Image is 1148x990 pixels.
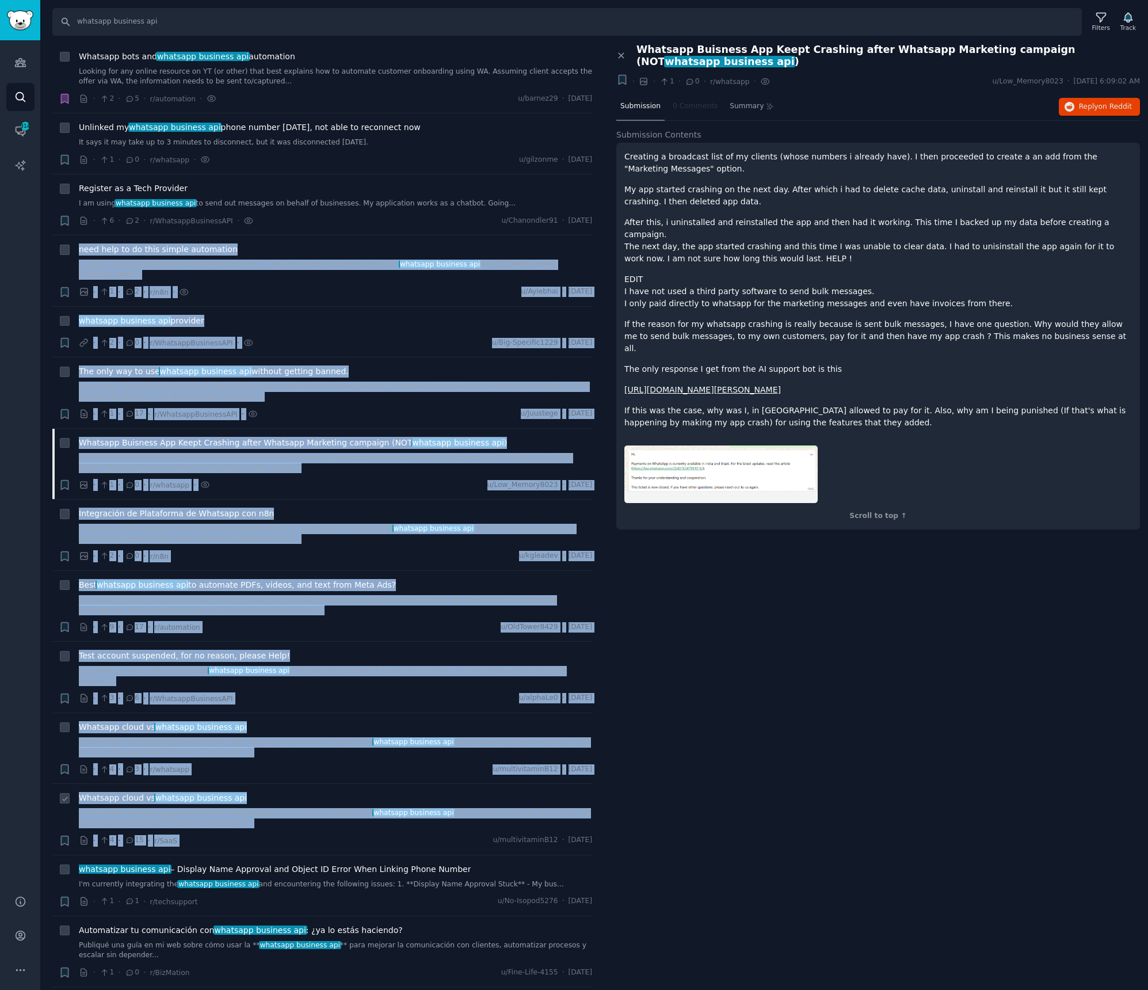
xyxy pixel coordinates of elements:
span: [DATE] [569,968,592,978]
a: Unlinked mywhatsapp business apiphone number [DATE], not able to reconnect now [79,121,421,134]
span: 6 [125,693,139,703]
span: · [237,337,239,349]
span: · [193,479,196,491]
span: · [93,215,96,227]
span: 1 [100,968,114,978]
span: · [118,692,120,705]
p: EDIT I have not used a third party software to send bulk messages. I only paid directly to whatsa... [624,273,1132,310]
a: Okay guys, i literally got fucked up 6 different fb accounts with zillion different ways of creat... [79,382,592,402]
span: whatsapp business api [213,926,307,935]
span: r/n8n [150,288,169,296]
img: Whatsapp Buisness App Keept Crashing after Whatsapp Marketing campaign (NOT Whatsapp Business API ) [624,445,818,492]
span: whatsapp business api [154,722,248,732]
p: If the reason for my whatsapp crashing is really because is sent bulk messages, I have one questi... [624,318,1132,355]
span: u/barnez29 [518,94,558,104]
span: 2 [100,94,114,104]
span: · [143,215,146,227]
a: I am usingwhatsapp business apito send out messages on behalf of businesses. My application works... [79,199,592,209]
span: · [93,479,96,491]
span: · [703,75,705,87]
a: Whatsapp cloud vswhatsapp business api [79,792,247,804]
span: 3 [125,764,139,775]
span: 0 [685,77,699,87]
span: · [754,75,756,87]
span: 15 [125,835,144,846]
span: · [1067,77,1070,87]
span: r/whatsapp [150,766,189,774]
span: · [118,763,120,775]
span: · [118,408,120,420]
a: Publiqué una guía en mi web sobre cómo usar la **whatsapp business api** para mejorar la comunica... [79,940,592,961]
span: [DATE] [569,338,592,348]
span: · [118,286,120,298]
span: [DATE] [569,216,592,226]
span: Whatsapp bots and automation [79,51,295,63]
span: r/automation [154,623,200,631]
span: [DATE] [569,155,592,165]
span: 6 [100,216,114,226]
span: whatsapp business api [411,438,505,447]
p: After this, i uninstalled and reinstalled the app and then had it working. This time I backed up ... [624,216,1132,265]
span: Whatsapp cloud vs [79,792,247,804]
span: whatsapp business api [159,367,253,376]
span: · [118,966,120,978]
span: · [193,154,196,166]
a: I'm working with a non-profit and we're driving leads from Meta Ads directly to our WP Business a... [79,595,592,615]
div: Track [1120,24,1136,32]
span: [DATE] [569,94,592,104]
span: 0 [125,968,139,978]
span: · [562,835,565,846]
span: · [143,966,146,978]
span: 1 [659,77,674,87]
span: · [562,480,565,490]
span: · [562,693,565,703]
span: · [118,479,120,491]
span: 0 [125,155,139,165]
span: · [148,408,150,420]
span: · [143,479,146,491]
span: r/whatsapp [150,481,189,489]
span: Whatsapp Buisness App Keept Crashing after Whatsapp Marketing campaign (NOT ) [79,437,507,449]
span: r/whatsapp [710,78,750,86]
button: Track [1116,10,1140,34]
span: 1 [100,155,114,165]
a: Replyon Reddit [1059,98,1140,116]
a: The only way to usewhatsapp business apiwithout getting banned. [79,365,349,378]
span: · [173,286,175,298]
span: [DATE] [569,835,592,846]
span: [DATE] [569,480,592,490]
span: · [562,551,565,561]
span: Unlinked my phone number [DATE], not able to reconnect now [79,121,421,134]
span: u/kgleadev [519,551,558,561]
span: Integración de Plataforma de Whatsapp con n8n [79,508,274,520]
span: Whatsapp cloud vs [79,721,247,733]
span: whatsapp business api [96,580,189,589]
span: · [118,550,120,562]
span: · [118,154,120,166]
span: 0 [125,480,139,490]
span: · [93,692,96,705]
span: u/Ayiebhai [521,287,558,297]
span: whatsapp business api [78,316,171,325]
span: whatsapp business api [372,809,455,817]
span: u/gilzonme [519,155,558,165]
span: · [143,337,146,349]
span: Submission Contents [616,129,701,141]
span: · [241,408,243,420]
span: 2 [100,551,114,561]
span: 17 [125,622,144,633]
span: r/techsupport [150,898,197,906]
span: u/Low_Memory8023 [487,480,558,490]
span: Summary [730,101,764,112]
span: r/n8n [150,553,169,561]
span: · [93,286,96,298]
span: r/SaaS [154,837,177,845]
a: Test account suspended, for no reason, please Help! [79,650,290,662]
span: whatsapp business api [154,793,248,802]
span: · [148,835,150,847]
span: 1 [100,896,114,907]
span: [DATE] [569,409,592,419]
span: · [118,621,120,633]
span: u/OldTower8429 [501,622,558,633]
